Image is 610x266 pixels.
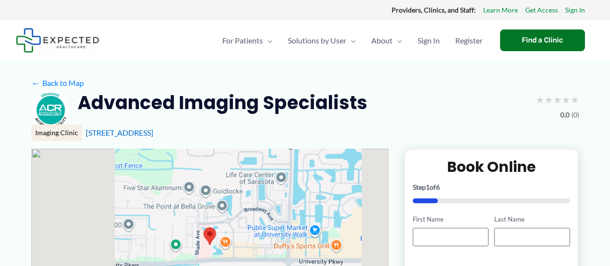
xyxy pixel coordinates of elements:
span: ★ [544,91,553,109]
span: ★ [570,91,579,109]
span: Register [455,24,483,57]
nav: Primary Site Navigation [215,24,490,57]
span: 0.0 [560,109,569,121]
a: Solutions by UserMenu Toggle [280,24,364,57]
h2: Book Online [413,157,570,176]
span: 1 [426,183,430,191]
p: Step of [413,184,570,191]
strong: Providers, Clinics, and Staff: [392,6,476,14]
span: Sign In [418,24,440,57]
span: ★ [562,91,570,109]
span: ← [31,78,41,87]
a: [STREET_ADDRESS] [86,128,153,137]
span: For Patients [222,24,263,57]
a: AboutMenu Toggle [364,24,410,57]
a: For PatientsMenu Toggle [215,24,280,57]
span: Solutions by User [288,24,346,57]
span: About [371,24,393,57]
label: First Name [413,215,488,224]
a: ←Back to Map [31,76,84,90]
span: Menu Toggle [393,24,402,57]
span: ★ [553,91,562,109]
span: Menu Toggle [346,24,356,57]
img: Expected Healthcare Logo - side, dark font, small [16,28,99,53]
a: Sign In [565,4,585,16]
span: ★ [536,91,544,109]
a: Register [447,24,490,57]
a: Get Access [525,4,558,16]
a: Sign In [410,24,447,57]
span: Menu Toggle [263,24,272,57]
h2: Advanced Imaging Specialists [78,91,367,114]
span: (0) [571,109,579,121]
label: Last Name [494,215,570,224]
span: 6 [436,183,440,191]
a: Learn More [483,4,518,16]
div: Imaging Clinic [31,125,82,141]
a: Find a Clinic [500,29,585,51]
